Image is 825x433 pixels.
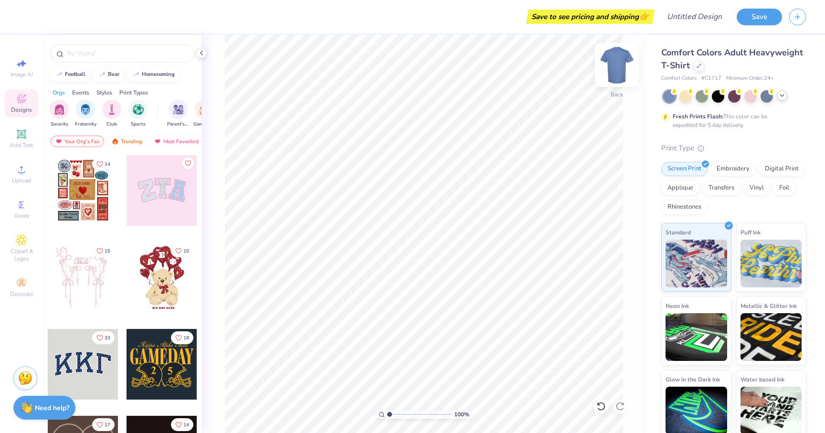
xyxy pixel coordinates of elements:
[108,72,119,77] div: bear
[154,138,161,145] img: most_fav.gif
[102,100,121,128] button: filter button
[167,100,189,128] button: filter button
[740,240,802,287] img: Puff Ink
[106,104,117,115] img: Club Image
[702,181,740,195] div: Transfers
[666,227,691,237] span: Standard
[128,100,148,128] div: filter for Sports
[183,336,189,340] span: 18
[107,136,147,147] div: Trending
[92,158,115,170] button: Like
[65,72,85,77] div: football
[740,227,761,237] span: Puff Ink
[11,71,33,78] span: Image AI
[11,106,32,114] span: Designs
[133,104,144,115] img: Sports Image
[10,290,33,298] span: Decorate
[666,240,727,287] img: Standard
[726,74,774,83] span: Minimum Order: 24 +
[740,313,802,361] img: Metallic & Glitter Ink
[142,72,175,77] div: homecoming
[183,422,189,427] span: 14
[105,249,110,253] span: 15
[661,47,803,71] span: Comfort Colors Adult Heavyweight T-Shirt
[710,162,756,176] div: Embroidery
[55,138,63,145] img: most_fav.gif
[759,162,805,176] div: Digital Print
[666,301,689,311] span: Neon Ink
[54,104,65,115] img: Sorority Image
[171,418,193,431] button: Like
[119,88,148,97] div: Print Types
[737,9,782,25] button: Save
[132,72,140,77] img: trend_line.gif
[35,403,69,412] strong: Need help?
[661,162,708,176] div: Screen Print
[743,181,770,195] div: Vinyl
[661,200,708,214] div: Rhinestones
[639,11,649,22] span: 👉
[75,121,96,128] span: Fraternity
[105,162,110,167] span: 14
[454,410,469,419] span: 100 %
[182,158,194,169] button: Like
[661,74,697,83] span: Comfort Colors
[10,141,33,149] span: Add Text
[740,301,797,311] span: Metallic & Glitter Ink
[14,212,29,220] span: Greek
[102,100,121,128] div: filter for Club
[529,10,652,24] div: Save to see pricing and shipping
[50,67,90,82] button: football
[75,100,96,128] div: filter for Fraternity
[75,100,96,128] button: filter button
[149,136,203,147] div: Most Favorited
[666,313,727,361] img: Neon Ink
[50,100,69,128] div: filter for Sorority
[167,121,189,128] span: Parent's Weekend
[98,72,106,77] img: trend_line.gif
[127,67,179,82] button: homecoming
[105,336,110,340] span: 33
[611,90,623,99] div: Back
[193,100,215,128] div: filter for Game Day
[173,104,184,115] img: Parent's Weekend Image
[661,143,806,154] div: Print Type
[701,74,721,83] span: # C1717
[51,121,68,128] span: Sorority
[661,181,699,195] div: Applique
[55,72,63,77] img: trend_line.gif
[193,100,215,128] button: filter button
[50,100,69,128] button: filter button
[659,7,730,26] input: Untitled Design
[199,104,210,115] img: Game Day Image
[105,422,110,427] span: 17
[53,88,65,97] div: Orgs
[673,112,790,129] div: This color can be expedited for 5 day delivery.
[111,138,119,145] img: trending.gif
[5,247,38,263] span: Clipart & logos
[92,331,115,344] button: Like
[80,104,91,115] img: Fraternity Image
[51,136,104,147] div: Your Org's Fav
[598,46,636,84] img: Back
[128,100,148,128] button: filter button
[740,374,784,384] span: Water based Ink
[92,418,115,431] button: Like
[171,331,193,344] button: Like
[666,374,720,384] span: Glow in the Dark Ink
[66,49,188,58] input: Try "Alpha"
[72,88,89,97] div: Events
[93,67,124,82] button: bear
[131,121,146,128] span: Sports
[773,181,795,195] div: Foil
[183,249,189,253] span: 10
[106,121,117,128] span: Club
[12,177,31,184] span: Upload
[171,244,193,257] button: Like
[673,113,723,120] strong: Fresh Prints Flash:
[167,100,189,128] div: filter for Parent's Weekend
[193,121,215,128] span: Game Day
[92,244,115,257] button: Like
[96,88,112,97] div: Styles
